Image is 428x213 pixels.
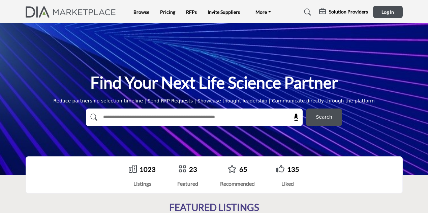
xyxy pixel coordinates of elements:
i: Go to Liked [276,165,284,173]
span: Log In [381,9,394,15]
img: Site Logo [26,6,120,18]
a: More [251,7,276,17]
a: 1023 [140,165,156,173]
a: Pricing [160,9,175,15]
h1: Find Your Next Life Science Partner [90,72,338,93]
a: Go to Featured [178,165,186,174]
span: Search [316,114,332,121]
h5: Solution Providers [329,9,368,15]
a: Search [298,7,315,18]
button: Log In [373,6,403,18]
a: Go to Recommended [227,165,237,174]
a: 65 [239,165,247,173]
div: Reduce partnership selection timeline | Send RFP Requests | Showcase thought leadership | Communi... [53,97,375,104]
button: Search [306,109,342,126]
div: Listings [129,180,156,188]
a: 23 [189,165,197,173]
div: Featured [177,180,198,188]
a: RFPs [186,9,197,15]
a: Browse [133,9,149,15]
a: 135 [287,165,299,173]
div: Liked [276,180,299,188]
div: Recommended [220,180,255,188]
div: Solution Providers [319,8,368,16]
a: Invite Suppliers [208,9,240,15]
